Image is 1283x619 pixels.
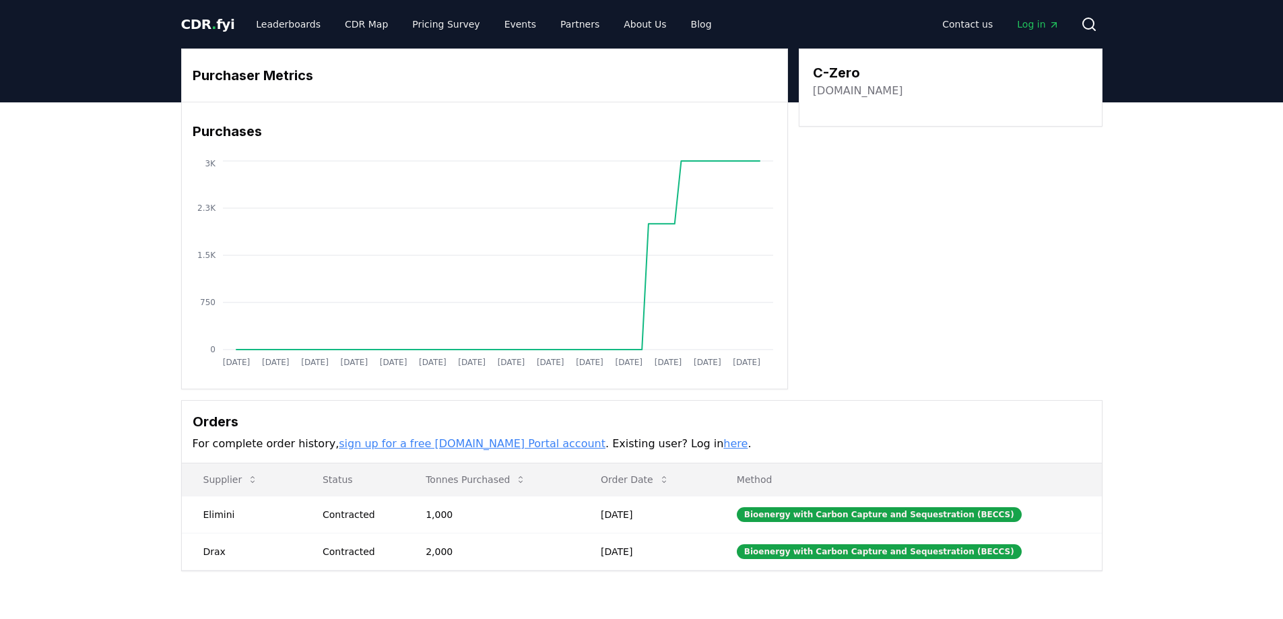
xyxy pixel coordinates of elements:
a: [DOMAIN_NAME] [813,83,903,99]
span: CDR fyi [181,16,235,32]
a: CDR.fyi [181,15,235,34]
a: Leaderboards [245,12,331,36]
tspan: [DATE] [576,358,603,367]
button: Supplier [193,466,269,493]
p: Method [726,473,1091,486]
tspan: 0 [210,345,216,354]
tspan: [DATE] [261,358,289,367]
nav: Main [931,12,1070,36]
button: Order Date [590,466,680,493]
a: Log in [1006,12,1070,36]
td: [DATE] [579,496,715,533]
h3: Purchases [193,121,777,141]
tspan: [DATE] [458,358,486,367]
tspan: 1.5K [197,251,216,260]
a: Events [494,12,547,36]
tspan: 2.3K [197,203,216,213]
a: About Us [613,12,677,36]
td: 1,000 [404,496,579,533]
a: CDR Map [334,12,399,36]
a: Blog [680,12,723,36]
div: Contracted [323,545,393,558]
tspan: [DATE] [536,358,564,367]
td: Elimini [182,496,301,533]
a: sign up for a free [DOMAIN_NAME] Portal account [339,437,605,450]
span: . [211,16,216,32]
h3: Purchaser Metrics [193,65,777,86]
h3: C-Zero [813,63,903,83]
p: Status [312,473,393,486]
div: Bioenergy with Carbon Capture and Sequestration (BECCS) [737,544,1022,559]
tspan: [DATE] [340,358,368,367]
button: Tonnes Purchased [415,466,537,493]
td: Drax [182,533,301,570]
tspan: [DATE] [301,358,329,367]
td: 2,000 [404,533,579,570]
nav: Main [245,12,722,36]
tspan: [DATE] [497,358,525,367]
tspan: [DATE] [222,358,250,367]
a: Partners [550,12,610,36]
a: here [723,437,748,450]
div: Bioenergy with Carbon Capture and Sequestration (BECCS) [737,507,1022,522]
tspan: [DATE] [654,358,682,367]
tspan: [DATE] [615,358,643,367]
tspan: 750 [200,298,216,307]
div: Contracted [323,508,393,521]
td: [DATE] [579,533,715,570]
a: Contact us [931,12,1004,36]
p: For complete order history, . Existing user? Log in . [193,436,1091,452]
tspan: [DATE] [419,358,447,367]
tspan: [DATE] [733,358,760,367]
a: Pricing Survey [401,12,490,36]
tspan: 3K [205,159,216,168]
tspan: [DATE] [694,358,721,367]
h3: Orders [193,412,1091,432]
tspan: [DATE] [379,358,407,367]
span: Log in [1017,18,1059,31]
